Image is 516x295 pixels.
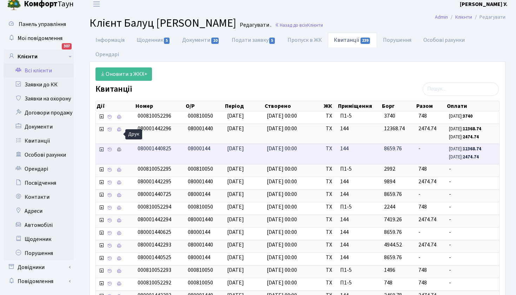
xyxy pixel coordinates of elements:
[384,241,402,249] span: 4944.52
[227,165,244,173] span: [DATE]
[227,112,244,120] span: [DATE]
[4,246,74,260] a: Порушення
[449,228,496,236] span: -
[449,203,496,211] span: -
[384,216,402,223] span: 7419.26
[267,190,297,198] span: [DATE] 00:00
[418,190,421,198] span: -
[4,17,74,31] a: Панель управління
[326,165,335,173] span: ТХ
[18,34,62,42] span: Мої повідомлення
[95,84,132,94] label: Квитанції
[138,254,171,261] span: 080001440525
[463,126,481,132] b: 12368.74
[449,154,479,160] small: [DATE]:
[227,190,244,198] span: [DATE]
[188,279,213,287] span: 000810050
[267,125,297,132] span: [DATE] 00:00
[446,101,499,111] th: Оплати
[449,279,496,287] span: -
[267,228,297,236] span: [DATE] 00:00
[449,165,496,173] span: -
[384,190,402,198] span: 8659.76
[377,33,417,47] a: Порушення
[340,228,378,236] span: 144
[384,203,395,211] span: 2244
[176,33,225,47] a: Документи
[227,228,244,236] span: [DATE]
[188,254,210,261] span: 08000144
[326,216,335,224] span: ТХ
[449,178,496,186] span: -
[267,112,297,120] span: [DATE] 00:00
[227,178,244,185] span: [DATE]
[418,279,427,287] span: 748
[463,154,479,160] b: 2474.74
[449,216,496,224] span: -
[19,20,66,28] span: Панель управління
[326,279,335,287] span: ТХ
[211,38,219,44] span: 10
[418,178,436,185] span: 2474.74
[4,50,74,64] a: Клієнти
[326,190,335,198] span: ТХ
[4,92,74,106] a: Заявки на охорону
[463,146,481,152] b: 12368.74
[340,254,378,262] span: 144
[326,178,335,186] span: ТХ
[418,216,436,223] span: 2474.74
[138,241,171,249] span: 080001442293
[4,148,74,162] a: Особові рахунки
[4,190,74,204] a: Контакти
[185,101,224,111] th: О/Р
[423,83,499,96] input: Пошук...
[384,266,395,274] span: 1496
[267,145,297,152] span: [DATE] 00:00
[138,190,171,198] span: 080001440725
[135,101,185,111] th: Номер
[449,113,472,119] small: [DATE]:
[418,112,427,120] span: 748
[326,228,335,236] span: ТХ
[188,216,213,223] span: 080001440
[4,218,74,232] a: Автомобілі
[340,190,378,198] span: 144
[90,47,125,62] a: Орендарі
[418,165,427,173] span: 748
[323,101,338,111] th: ЖК
[4,134,74,148] a: Квитанції
[138,125,171,132] span: 080001442296
[62,43,72,50] div: 307
[267,254,297,261] span: [DATE] 00:00
[188,112,213,120] span: 000810050
[4,120,74,134] a: Документи
[340,112,378,120] span: П1-5
[418,125,436,132] span: 2474.74
[95,67,152,81] a: Оновити з ЖКХ+
[326,112,335,120] span: ТХ
[326,145,335,153] span: ТХ
[188,125,213,132] span: 080001440
[282,33,328,47] a: Пропуск в ЖК
[264,101,323,111] th: Створено
[267,216,297,223] span: [DATE] 00:00
[188,241,213,249] span: 080001440
[4,260,74,274] a: Довідники
[328,33,377,47] a: Квитанції
[227,145,244,152] span: [DATE]
[307,22,323,28] span: Клієнти
[463,134,479,140] b: 2474.74
[138,216,171,223] span: 080001442294
[340,165,378,173] span: П1-5
[188,145,210,152] span: 08000144
[275,22,323,28] a: Назад до всіхКлієнти
[449,254,496,262] span: -
[326,125,335,133] span: ТХ
[227,266,244,274] span: [DATE]
[360,38,370,44] span: 239
[340,241,378,249] span: 144
[384,165,395,173] span: 2992
[384,254,402,261] span: 8659.76
[418,241,436,249] span: 2474.74
[424,10,516,25] nav: breadcrumb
